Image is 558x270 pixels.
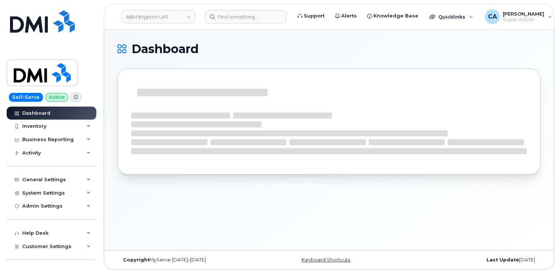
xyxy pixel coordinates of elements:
[486,257,519,263] strong: Last Update
[132,43,199,55] span: Dashboard
[302,257,350,263] a: Keyboard Shortcuts
[117,257,259,263] div: MyServe [DATE]–[DATE]
[399,257,541,263] div: [DATE]
[123,257,150,263] strong: Copyright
